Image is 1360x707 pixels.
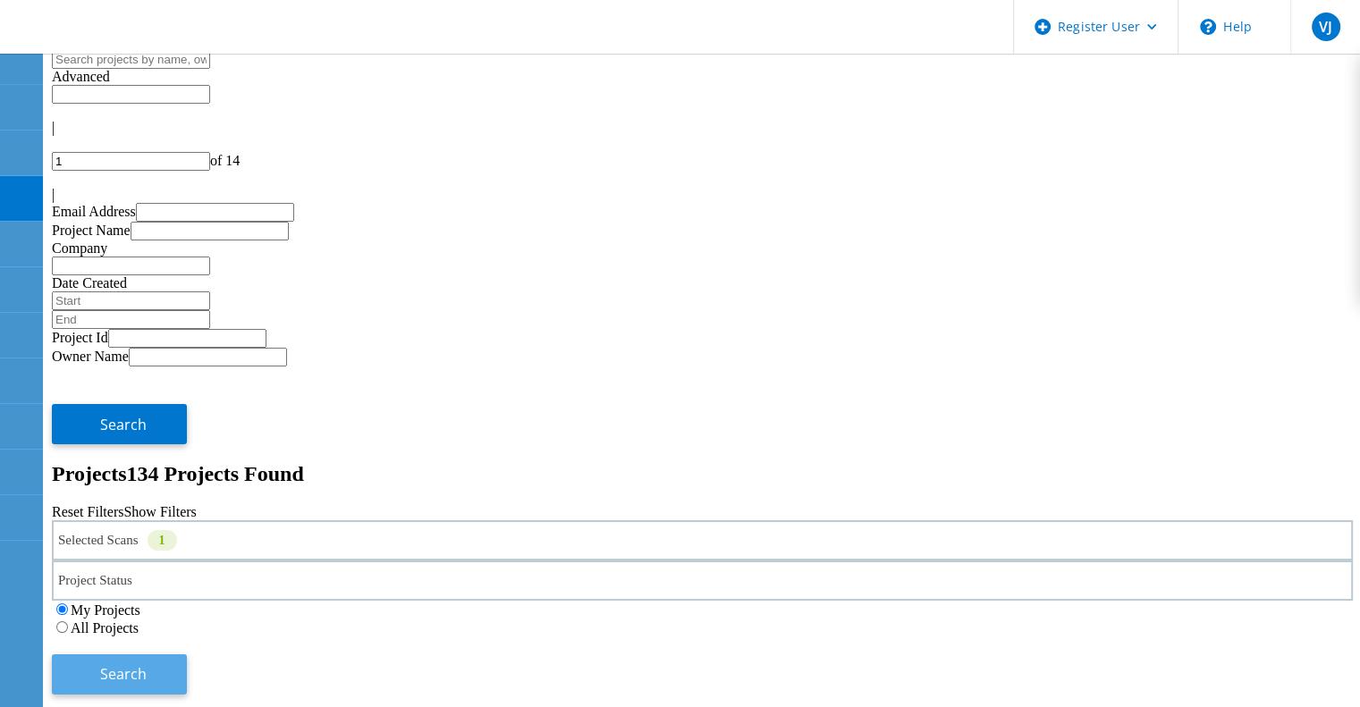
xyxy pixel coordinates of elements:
[52,310,210,329] input: End
[52,462,127,485] b: Projects
[52,291,210,310] input: Start
[52,50,210,69] input: Search projects by name, owner, ID, company, etc
[52,504,123,519] a: Reset Filters
[52,560,1353,601] div: Project Status
[18,35,210,50] a: Live Optics Dashboard
[71,602,140,618] label: My Projects
[127,462,304,485] span: 134 Projects Found
[52,404,187,444] button: Search
[1319,20,1332,34] span: VJ
[123,504,196,519] a: Show Filters
[52,330,108,345] label: Project Id
[100,415,147,434] span: Search
[52,654,187,694] button: Search
[1200,19,1216,35] svg: \n
[52,69,110,84] span: Advanced
[148,530,177,551] div: 1
[71,620,139,635] label: All Projects
[52,349,129,364] label: Owner Name
[52,204,136,219] label: Email Address
[210,153,240,168] span: of 14
[52,520,1353,560] div: Selected Scans
[52,120,1353,136] div: |
[100,664,147,684] span: Search
[52,223,131,238] label: Project Name
[52,240,107,256] label: Company
[52,275,127,290] label: Date Created
[52,187,1353,203] div: |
